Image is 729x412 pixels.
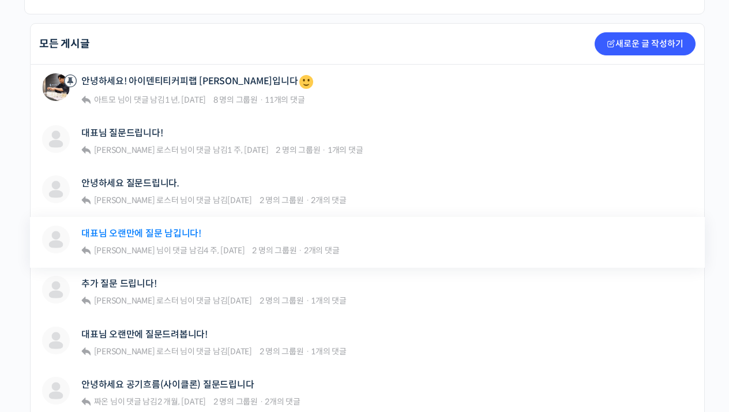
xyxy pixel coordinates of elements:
[92,295,179,306] a: [PERSON_NAME] 로스터
[94,295,179,306] span: [PERSON_NAME] 로스터
[265,95,305,105] span: 11개의 댓글
[165,95,206,105] a: 1 년, [DATE]
[227,346,252,357] a: [DATE]
[311,195,347,205] span: 2개의 댓글
[260,195,304,205] span: 2 명의 그룹원
[299,75,313,89] img: 🙂
[311,295,347,306] span: 1개의 댓글
[252,245,296,256] span: 2 명의 그룹원
[213,396,258,407] span: 2 명의 그룹원
[304,245,340,256] span: 2개의 댓글
[92,346,179,357] a: [PERSON_NAME] 로스터
[92,396,206,407] span: 님이 댓글 남김
[94,145,179,155] span: [PERSON_NAME] 로스터
[213,95,258,105] span: 8 명의 그룹원
[39,39,90,49] h2: 모든 게시글
[595,32,696,55] a: 새로운 글 작성하기
[81,178,179,189] a: 안녕하세요 질문드립니다.
[178,334,192,343] span: 설정
[92,95,206,105] span: 님이 댓글 남김
[92,145,179,155] a: [PERSON_NAME] 로스터
[94,95,116,105] span: 아트모
[306,295,310,306] span: ·
[94,245,155,256] span: [PERSON_NAME]
[149,316,221,345] a: 설정
[81,379,254,390] a: 안녕하세요 공기흐름(사이클론) 질문드립니다
[265,396,300,407] span: 2개의 댓글
[81,329,208,340] a: 대표님 오랜만에 질문드려봅니다!
[311,346,347,357] span: 1개의 댓글
[92,245,245,256] span: 님이 댓글 남김
[92,95,116,105] a: 아트모
[92,245,155,256] a: [PERSON_NAME]
[81,278,156,289] a: 추가 질문 드립니다!
[36,334,43,343] span: 홈
[76,316,149,345] a: 대화
[81,228,201,239] a: 대표님 오랜만에 질문 남깁니다!
[298,245,302,256] span: ·
[227,145,268,155] a: 1 주, [DATE]
[92,195,179,205] a: [PERSON_NAME] 로스터
[92,396,108,407] a: 짜온
[94,396,109,407] span: 짜온
[94,195,179,205] span: [PERSON_NAME] 로스터
[92,346,252,357] span: 님이 댓글 남김
[227,295,252,306] a: [DATE]
[276,145,320,155] span: 2 명의 그룹원
[322,145,326,155] span: ·
[260,396,264,407] span: ·
[260,346,304,357] span: 2 명의 그룹원
[92,295,252,306] span: 님이 댓글 남김
[92,195,252,205] span: 님이 댓글 남김
[94,346,179,357] span: [PERSON_NAME] 로스터
[306,195,310,205] span: ·
[204,245,245,256] a: 4 주, [DATE]
[157,396,206,407] a: 2 개월, [DATE]
[92,145,269,155] span: 님이 댓글 남김
[227,195,252,205] a: [DATE]
[81,128,163,138] a: 대표님 질문드립니다!
[328,145,363,155] span: 1개의 댓글
[3,316,76,345] a: 홈
[306,346,310,357] span: ·
[260,95,264,105] span: ·
[260,295,304,306] span: 2 명의 그룹원
[106,334,119,343] span: 대화
[81,73,315,91] a: 안녕하세요! 아이덴티티커피랩 [PERSON_NAME]입니다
